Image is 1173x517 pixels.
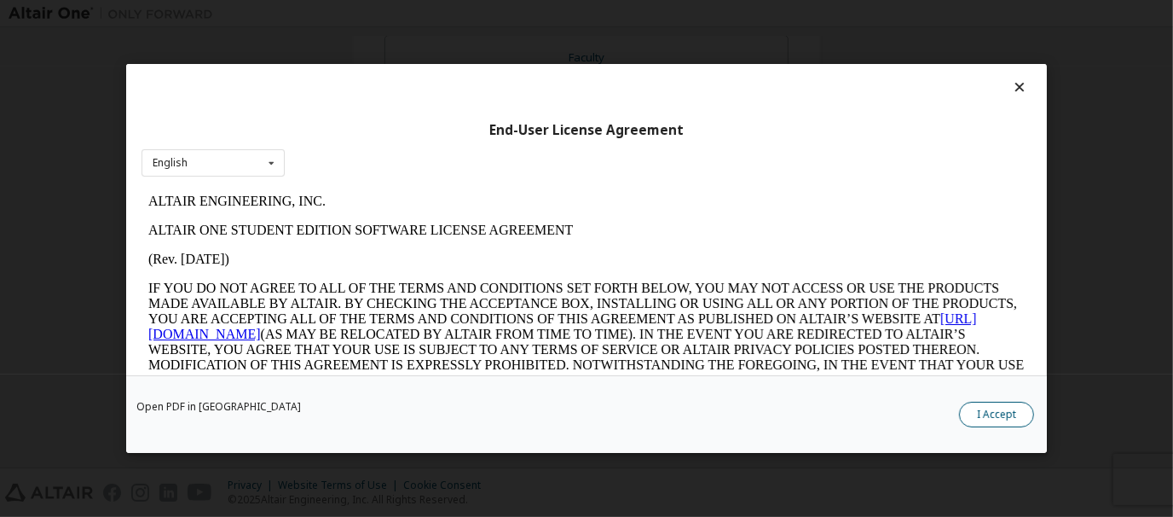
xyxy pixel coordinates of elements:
button: I Accept [959,402,1034,427]
p: ALTAIR ENGINEERING, INC. [7,7,883,22]
div: English [153,158,188,168]
p: ALTAIR ONE STUDENT EDITION SOFTWARE LICENSE AGREEMENT [7,36,883,51]
p: (Rev. [DATE]) [7,65,883,80]
a: [URL][DOMAIN_NAME] [7,125,835,154]
p: This Altair One Student Edition Software License Agreement (“Agreement”) is between Altair Engine... [7,230,883,292]
a: Open PDF in [GEOGRAPHIC_DATA] [136,402,301,412]
div: End-User License Agreement [142,122,1031,139]
p: IF YOU DO NOT AGREE TO ALL OF THE TERMS AND CONDITIONS SET FORTH BELOW, YOU MAY NOT ACCESS OR USE... [7,94,883,217]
